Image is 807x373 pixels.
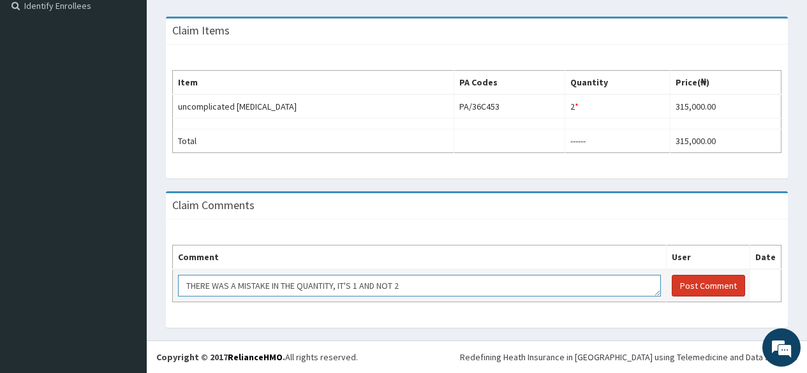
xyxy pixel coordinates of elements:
span: We're online! [74,108,176,237]
td: uncomplicated [MEDICAL_DATA] [173,94,454,119]
button: Post Comment [672,275,745,296]
th: Date [750,245,781,270]
footer: All rights reserved. [147,340,807,373]
a: RelianceHMO [228,351,283,363]
strong: Copyright © 2017 . [156,351,285,363]
textarea: THERE WAS A MISTAKE IN THE QUANTITY, IT'S 1 AND NOT 2 [178,275,661,296]
td: 2 [565,94,670,119]
td: 315,000.00 [670,129,781,153]
td: Total [173,129,454,153]
th: Comment [173,245,667,270]
th: Quantity [565,71,670,95]
th: User [666,245,750,270]
td: 315,000.00 [670,94,781,119]
td: PA/36C453 [454,94,565,119]
div: Minimize live chat window [209,6,240,37]
div: Redefining Heath Insurance in [GEOGRAPHIC_DATA] using Telemedicine and Data Science! [460,351,797,363]
th: Item [173,71,454,95]
h3: Claim Items [172,25,230,36]
th: PA Codes [454,71,565,95]
div: Chat with us now [66,71,214,88]
textarea: Type your message and hit 'Enter' [6,242,243,287]
img: d_794563401_company_1708531726252_794563401 [24,64,52,96]
th: Price(₦) [670,71,781,95]
td: ------ [565,129,670,153]
h3: Claim Comments [172,200,255,211]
